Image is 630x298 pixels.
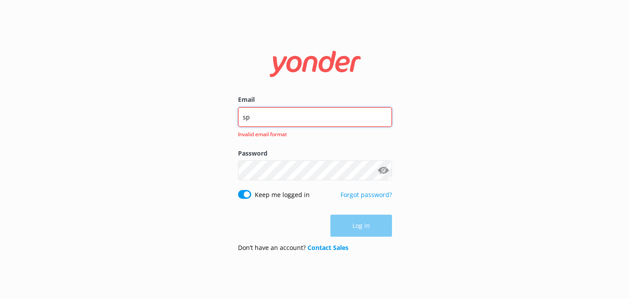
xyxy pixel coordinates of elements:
a: Forgot password? [341,190,392,199]
label: Email [238,95,392,104]
label: Keep me logged in [255,190,310,200]
p: Don’t have an account? [238,243,348,253]
label: Password [238,149,392,158]
input: user@emailaddress.com [238,107,392,127]
a: Contact Sales [308,243,348,252]
span: Invalid email format [238,130,387,138]
button: Show password [374,162,392,179]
